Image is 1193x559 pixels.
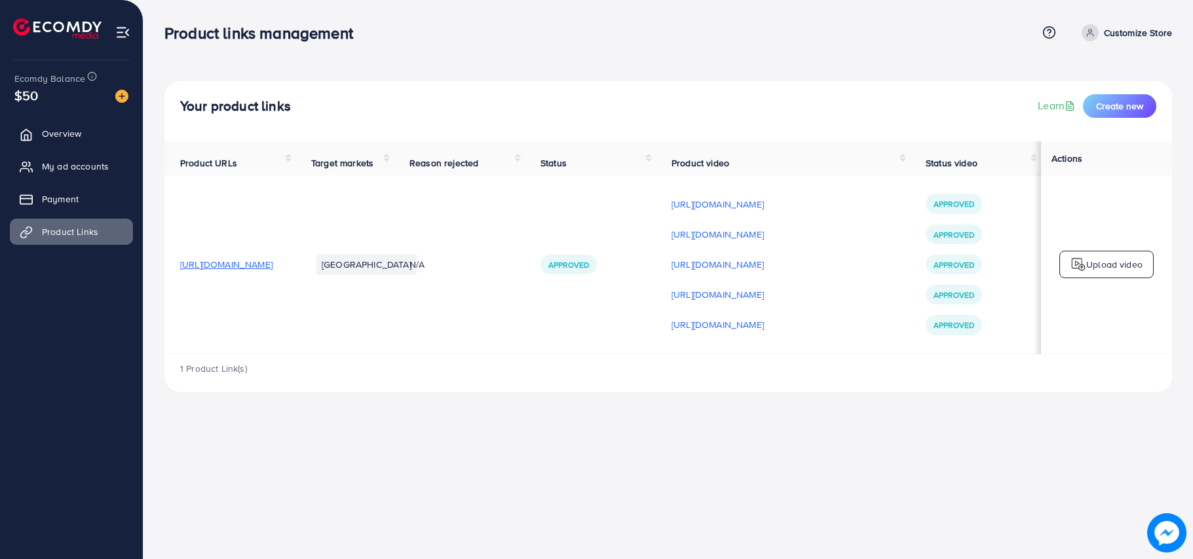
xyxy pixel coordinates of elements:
p: [URL][DOMAIN_NAME] [672,196,764,212]
span: Ecomdy Balance [14,72,85,85]
a: Customize Store [1076,24,1172,41]
span: Approved [934,229,974,240]
img: logo [1070,257,1086,272]
button: Create new [1083,94,1156,118]
span: My ad accounts [42,160,109,173]
p: [URL][DOMAIN_NAME] [672,257,764,272]
p: [URL][DOMAIN_NAME] [672,226,764,242]
span: Payment [42,192,79,206]
span: Approved [934,198,974,209]
span: Approved [934,259,974,270]
img: logo [13,18,102,39]
p: Upload video [1086,257,1143,272]
a: Learn [1038,98,1078,113]
img: image [1147,513,1186,552]
p: Customize Store [1104,25,1172,41]
a: Overview [10,120,133,147]
span: Approved [934,319,974,331]
span: Reason rejected [409,156,478,170]
p: [URL][DOMAIN_NAME] [672,287,764,302]
span: Actions [1051,152,1082,165]
span: Product Links [42,225,98,238]
span: Overview [42,127,81,140]
span: 1 Product Link(s) [180,362,247,375]
img: image [115,90,128,103]
p: [URL][DOMAIN_NAME] [672,317,764,333]
img: menu [115,25,130,40]
li: [GEOGRAPHIC_DATA] [316,254,417,275]
span: Product URLs [180,156,237,170]
span: N/A [409,258,425,271]
h3: Product links management [164,24,364,43]
span: $50 [14,86,38,105]
span: Approved [934,289,974,300]
span: Approved [548,259,589,270]
span: Target markets [311,156,373,170]
span: [URL][DOMAIN_NAME] [180,258,273,271]
span: Create new [1096,99,1143,113]
span: Status [540,156,567,170]
span: Status video [926,156,977,170]
a: My ad accounts [10,153,133,179]
a: Payment [10,186,133,212]
span: Product video [672,156,729,170]
a: Product Links [10,219,133,245]
h4: Your product links [180,98,291,115]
